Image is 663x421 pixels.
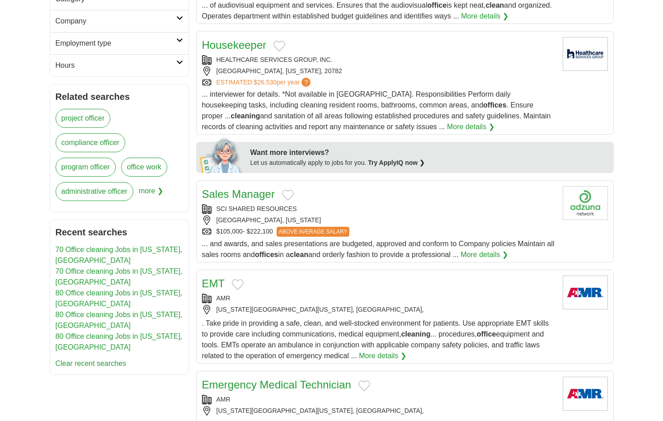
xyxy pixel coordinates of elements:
a: EMT [202,277,225,290]
a: AMR [216,295,230,302]
strong: office [477,330,496,338]
span: . Take pride in providing a safe, clean, and well-stocked environment for patients. Use appropria... [202,319,549,360]
h2: Company [56,16,176,27]
h2: Employment type [56,38,176,49]
button: Add to favorite jobs [232,279,244,290]
strong: clean [485,1,504,9]
div: Want more interviews? [250,147,608,158]
a: 80 Office cleaning Jobs in [US_STATE], [GEOGRAPHIC_DATA] [56,289,183,308]
div: [GEOGRAPHIC_DATA], [US_STATE], 20782 [202,66,555,76]
div: [US_STATE][GEOGRAPHIC_DATA][US_STATE], [GEOGRAPHIC_DATA], [202,406,555,416]
a: office work [121,158,167,177]
a: HEALTHCARE SERVICES GROUP, INC. [216,56,333,63]
h2: Recent searches [56,225,183,239]
div: SCI SHARED RESOURCES [202,204,555,214]
button: Add to favorite jobs [273,41,285,51]
strong: offices [483,101,507,109]
a: Try ApplyIQ now ❯ [368,159,425,166]
img: AMR logo [563,377,608,411]
a: More details ❯ [359,351,406,361]
strong: cleaning [401,330,431,338]
a: Sales Manager [202,188,275,200]
img: AMR logo [563,276,608,309]
a: Housekeeper [202,39,267,51]
h2: Hours [56,60,176,71]
button: Add to favorite jobs [358,380,370,391]
div: [US_STATE][GEOGRAPHIC_DATA][US_STATE], [GEOGRAPHIC_DATA], [202,305,555,314]
a: More details ❯ [461,11,508,22]
a: More details ❯ [461,249,508,260]
a: administrative officer [56,182,133,201]
a: ESTIMATED:$26,530per year? [216,78,313,87]
a: compliance officer [56,133,126,152]
strong: cleaning [231,112,260,120]
span: ... of audiovisual equipment and services. Ensures that the audiovisual is kept neat, and organiz... [202,1,552,20]
a: project officer [56,109,111,128]
span: ABOVE AVERAGE SALARY [277,227,350,237]
span: ... interviewer for details. *Not available in [GEOGRAPHIC_DATA]. Responsibilities Perform daily ... [202,90,551,131]
a: 70 Office cleaning Jobs in [US_STATE], [GEOGRAPHIC_DATA] [56,267,183,286]
span: $26,530 [254,79,277,86]
span: more ❯ [139,182,163,206]
a: Hours [50,54,188,76]
span: ? [301,78,310,87]
strong: offices [255,251,278,258]
img: apply-iq-scientist.png [200,137,244,173]
a: Employment type [50,32,188,54]
h2: Related searches [56,90,183,103]
a: 80 Office cleaning Jobs in [US_STATE], [GEOGRAPHIC_DATA] [56,311,183,329]
a: AMR [216,396,230,403]
button: Add to favorite jobs [282,190,294,201]
div: Let us automatically apply to jobs for you. [250,158,608,168]
a: 80 Office cleaning Jobs in [US_STATE], [GEOGRAPHIC_DATA] [56,332,183,351]
a: Emergency Medical Technician [202,379,351,391]
strong: office [427,1,447,9]
div: [GEOGRAPHIC_DATA], [US_STATE] [202,215,555,225]
a: More details ❯ [447,122,494,132]
img: Healthcare Services Group logo [563,37,608,71]
img: Company logo [563,186,608,220]
a: Company [50,10,188,32]
a: program officer [56,158,116,177]
div: $105,000- $222,100 [202,227,555,237]
span: ... and awards, and sales presentations are budgeted, approved and conform to Company policies Ma... [202,240,555,258]
a: 70 Office cleaning Jobs in [US_STATE], [GEOGRAPHIC_DATA] [56,246,183,264]
strong: clean [290,251,308,258]
a: Clear recent searches [56,360,127,367]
